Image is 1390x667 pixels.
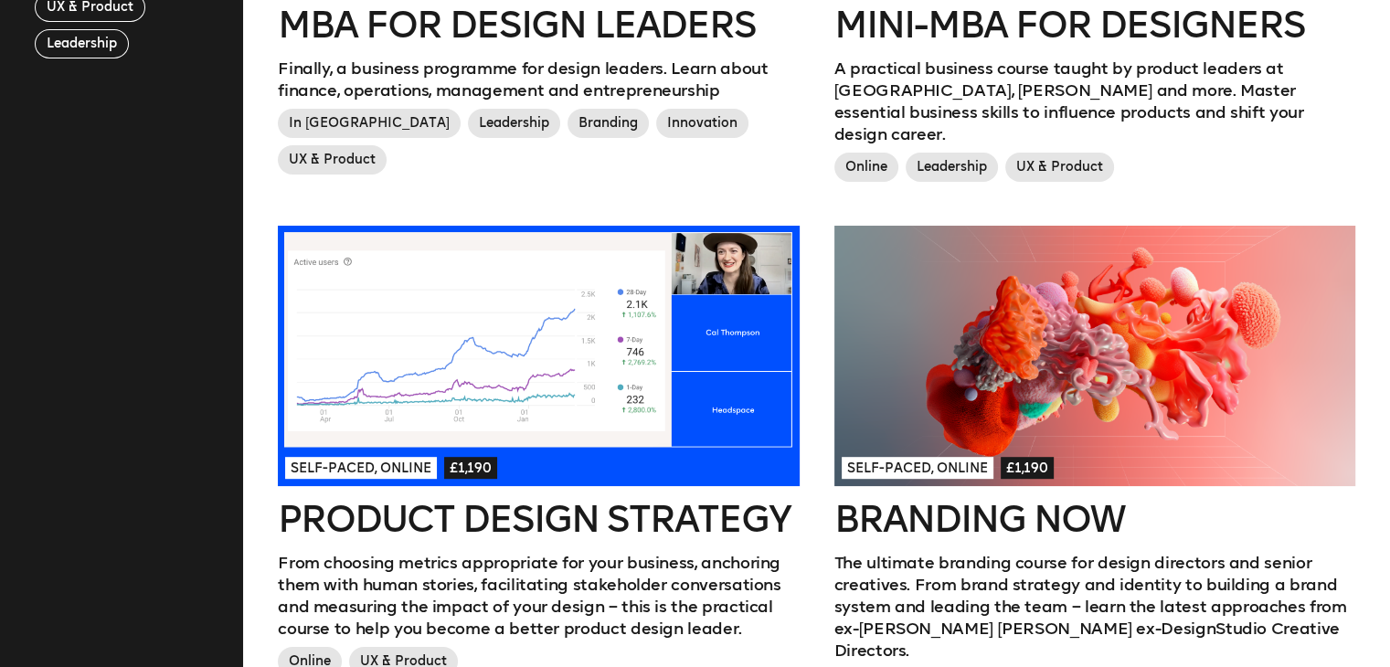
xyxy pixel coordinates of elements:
h2: Mini-MBA for Designers [834,6,1355,43]
span: £1,190 [1001,457,1054,479]
span: Branding [568,109,649,138]
button: Leadership [35,29,129,58]
span: Self-paced, Online [285,457,437,479]
span: Innovation [656,109,748,138]
span: Self-paced, Online [842,457,993,479]
h2: MBA for Design Leaders [278,6,799,43]
span: Online [834,153,898,182]
p: From choosing metrics appropriate for your business, anchoring them with human stories, facilitat... [278,552,799,640]
span: UX & Product [278,145,387,175]
span: UX & Product [1005,153,1114,182]
span: Leadership [906,153,998,182]
p: A practical business course taught by product leaders at [GEOGRAPHIC_DATA], [PERSON_NAME] and mor... [834,58,1355,145]
span: In [GEOGRAPHIC_DATA] [278,109,461,138]
p: The ultimate branding course for design directors and senior creatives. From brand strategy and i... [834,552,1355,662]
h2: Branding Now [834,501,1355,537]
h2: Product Design Strategy [278,501,799,537]
span: £1,190 [444,457,497,479]
p: Finally, a business programme for design leaders. Learn about finance, operations, management and... [278,58,799,101]
span: Leadership [468,109,560,138]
